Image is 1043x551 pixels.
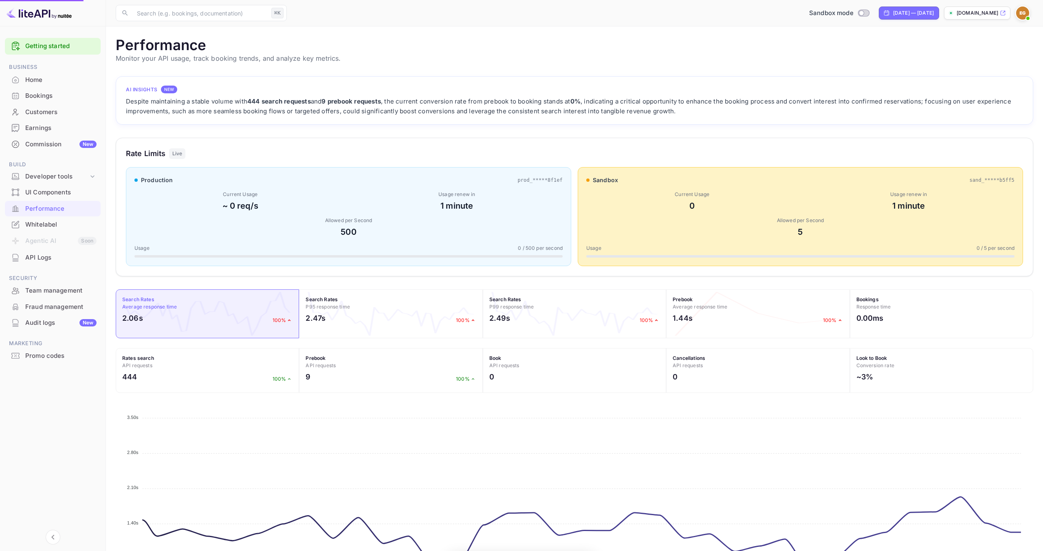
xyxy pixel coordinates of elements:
[489,313,510,324] h2: 2.49s
[5,104,101,120] div: Customers
[673,371,678,382] h2: 0
[856,313,884,324] h2: 0.00ms
[5,72,101,87] a: Home
[5,217,101,232] a: Whitelabel
[25,108,97,117] div: Customers
[79,141,97,148] div: New
[25,172,88,181] div: Developer tools
[5,170,101,184] div: Developer tools
[856,371,873,382] h2: ~3%
[806,9,872,18] div: Switch to Production mode
[127,415,139,420] tspan: 3.50s
[306,296,338,302] strong: Search Rates
[5,250,101,265] a: API Logs
[489,362,519,368] span: API requests
[5,120,101,135] a: Earnings
[25,318,97,328] div: Audit logs
[351,200,563,212] div: 1 minute
[116,36,1033,53] h1: Performance
[127,485,139,490] tspan: 2.10s
[5,88,101,104] div: Bookings
[5,315,101,330] a: Audit logsNew
[134,191,346,198] div: Current Usage
[122,304,177,310] span: Average response time
[5,283,101,298] a: Team management
[856,304,891,310] span: Response time
[351,191,563,198] div: Usage renew in
[673,296,693,302] strong: Prebook
[273,375,293,383] p: 100%
[161,86,177,93] div: NEW
[306,355,326,361] strong: Prebook
[586,200,798,212] div: 0
[5,201,101,216] a: Performance
[5,339,101,348] span: Marketing
[489,355,502,361] strong: Book
[5,283,101,299] div: Team management
[306,362,336,368] span: API requests
[122,362,152,368] span: API requests
[141,176,173,184] span: production
[127,520,139,525] tspan: 1.40s
[122,355,154,361] strong: Rates search
[306,313,326,324] h2: 2.47s
[856,355,887,361] strong: Look to Book
[5,72,101,88] div: Home
[5,104,101,119] a: Customers
[25,204,97,214] div: Performance
[5,201,101,217] div: Performance
[127,450,139,455] tspan: 2.80s
[25,351,97,361] div: Promo codes
[273,317,293,324] p: 100%
[306,371,310,382] h2: 9
[856,362,894,368] span: Conversion rate
[25,140,97,149] div: Commission
[809,9,854,18] span: Sandbox mode
[25,286,97,295] div: Team management
[803,191,1015,198] div: Usage renew in
[586,226,1014,238] div: 5
[25,75,97,85] div: Home
[5,348,101,363] a: Promo codes
[132,5,268,21] input: Search (e.g. bookings, documentation)
[134,200,346,212] div: ~ 0 req/s
[5,217,101,233] div: Whitelabel
[803,200,1015,212] div: 1 minute
[271,8,284,18] div: ⌘K
[169,148,186,159] div: Live
[586,245,601,252] span: Usage
[5,348,101,364] div: Promo codes
[673,304,727,310] span: Average response time
[79,319,97,326] div: New
[126,148,166,159] h3: Rate Limits
[25,220,97,229] div: Whitelabel
[856,296,879,302] strong: Bookings
[116,53,1033,63] p: Monitor your API usage, track booking trends, and analyze key metrics.
[25,253,97,262] div: API Logs
[5,315,101,331] div: Audit logsNew
[489,304,534,310] span: P99 response time
[5,185,101,200] a: UI Components
[134,245,150,252] span: Usage
[456,375,476,383] p: 100%
[5,250,101,266] div: API Logs
[306,304,350,310] span: P95 response time
[673,313,693,324] h2: 1.44s
[518,245,563,252] span: 0 / 500 per second
[25,91,97,101] div: Bookings
[134,217,563,224] div: Allowed per Second
[7,7,72,20] img: LiteAPI logo
[489,296,521,302] strong: Search Rates
[5,299,101,314] a: Fraud management
[586,217,1014,224] div: Allowed per Second
[640,317,660,324] p: 100%
[5,38,101,55] div: Getting started
[5,274,101,283] span: Security
[5,137,101,152] div: CommissionNew
[893,9,934,17] div: [DATE] — [DATE]
[5,63,101,72] span: Business
[673,355,705,361] strong: Cancellations
[126,86,158,93] h4: AI Insights
[122,371,137,382] h2: 444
